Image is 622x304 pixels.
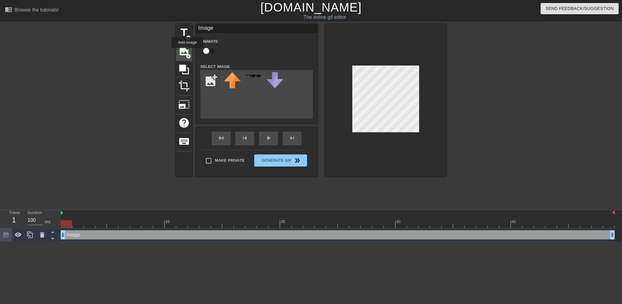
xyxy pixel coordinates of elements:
[281,219,286,225] div: 20
[217,134,225,142] span: fast_rewind
[200,39,218,45] label: Animate
[15,7,59,12] div: Browse the tutorials!
[5,6,59,15] a: Browse the tutorials!
[178,99,190,110] span: photo_size_select_large
[265,134,272,142] span: play_arrow
[511,219,517,225] div: 40
[266,72,283,88] img: downvote.png
[186,54,191,59] span: add_circle
[196,24,317,33] div: Image
[289,134,296,142] span: skip_next
[224,72,241,88] img: upvote.png
[541,3,619,14] button: Send Feedback/Suggestion
[5,6,12,13] span: menu_book
[257,157,304,164] span: Generate Gif
[178,136,190,147] span: keyboard
[245,74,262,78] img: deal-with-it.png
[9,214,19,225] div: 1
[241,134,248,142] span: skip_previous
[200,64,230,70] label: Select Image
[210,14,439,21] div: The online gif editor
[28,211,42,215] label: Duration
[165,219,171,225] div: 10
[609,232,615,238] span: drag_handle
[178,45,190,57] span: image
[612,210,615,215] img: bound-end.png
[178,117,190,129] span: help
[60,232,66,238] span: drag_handle
[186,35,191,40] span: add_circle
[215,157,245,164] span: Make Private
[294,157,301,164] span: double_arrow
[178,27,190,38] span: title
[396,219,402,225] div: 30
[5,210,23,228] div: Frame
[545,5,614,12] span: Send Feedback/Suggestion
[178,80,190,92] span: crop
[260,1,361,14] a: [DOMAIN_NAME]
[254,154,307,167] button: Generate Gif
[45,219,50,225] div: ms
